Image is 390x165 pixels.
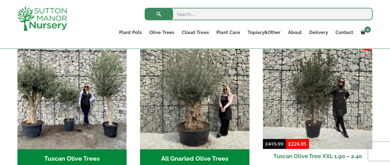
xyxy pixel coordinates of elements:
a: About [284,28,305,37]
bdi: 415.99 [265,141,283,147]
img: All Gnarled Olive Trees [140,40,249,149]
span: 0 [364,27,371,33]
a: 0 [357,28,373,37]
h2: Tuscan Olive Tree XXL 1.90 – 2.40 [263,149,372,163]
a: Topiary&Other [243,28,284,37]
span: £ [265,141,268,147]
img: Tuscan Olive Trees [17,40,127,149]
span: £ [288,141,291,147]
a: Plant Pots [115,28,146,37]
a: Sale! Tuscan Olive Tree XXL 1.90 – 2.40 [263,40,372,163]
a: Plant Care [212,28,243,37]
a: Delivery [305,28,331,37]
a: Cloud Trees [178,28,212,37]
bdi: 224.95 [288,141,306,147]
a: Contact [331,28,357,37]
img: Tuscan Olive Tree XXL 1.90 - 2.40 [263,40,372,149]
img: logo [17,6,67,31]
input: Search... [145,8,373,20]
a: Olive Trees [146,28,178,37]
